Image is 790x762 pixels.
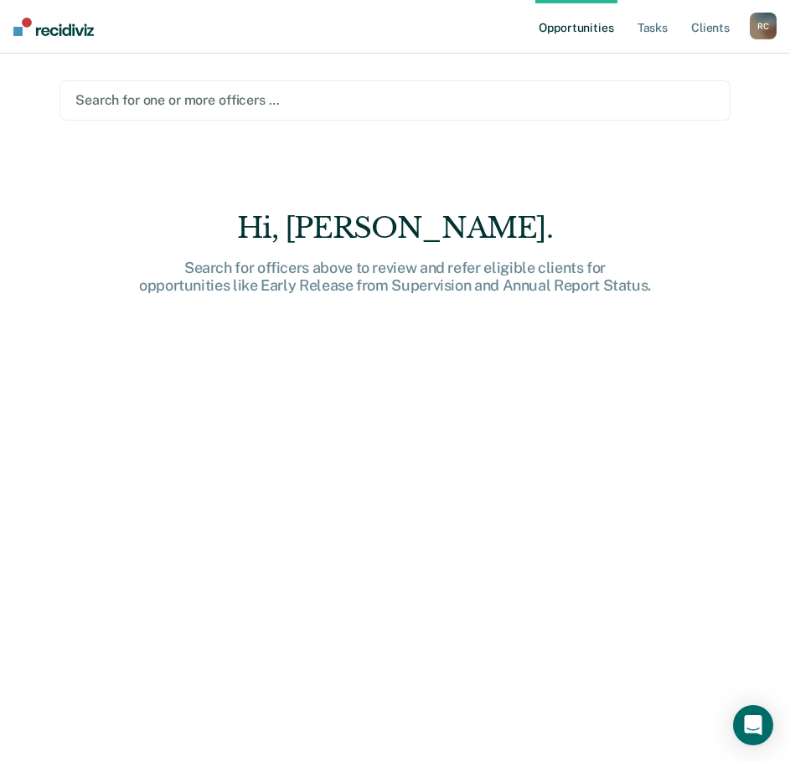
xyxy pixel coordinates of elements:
[127,211,663,245] div: Hi, [PERSON_NAME].
[127,259,663,295] div: Search for officers above to review and refer eligible clients for opportunities like Early Relea...
[750,13,777,39] button: RC
[13,18,94,36] img: Recidiviz
[750,13,777,39] div: R C
[733,705,773,745] div: Open Intercom Messenger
